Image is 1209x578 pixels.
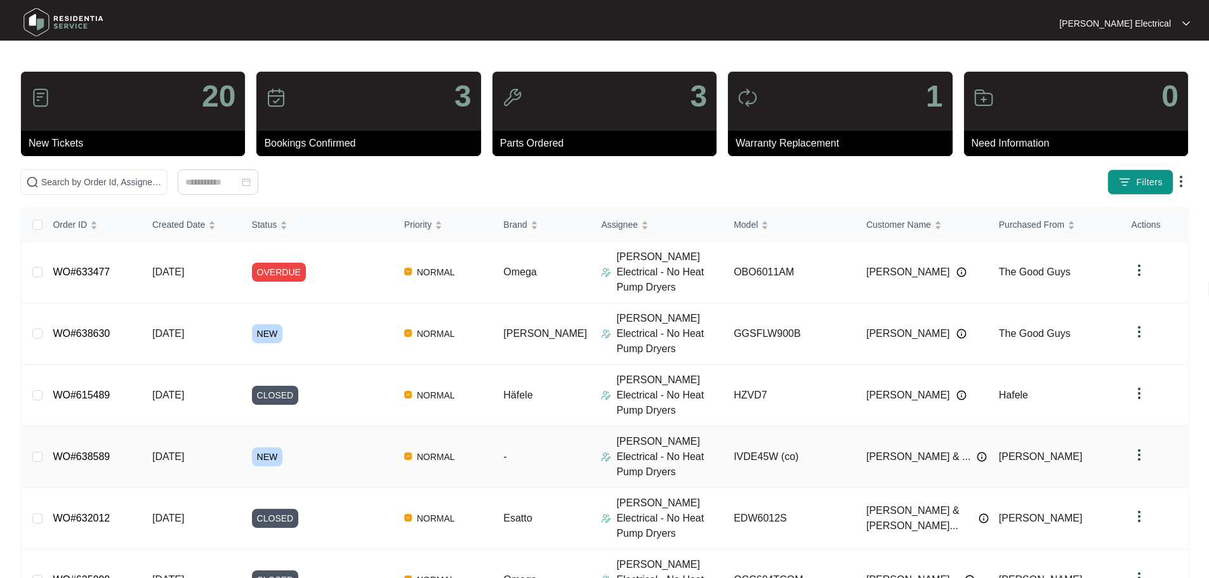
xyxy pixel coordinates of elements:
[493,208,591,242] th: Brand
[956,267,967,277] img: Info icon
[601,452,611,462] img: Assigner Icon
[591,208,723,242] th: Assignee
[19,3,108,41] img: residentia service logo
[152,266,184,277] span: [DATE]
[999,218,1064,232] span: Purchased From
[152,390,184,400] span: [DATE]
[977,452,987,462] img: Info icon
[972,136,1188,151] p: Need Information
[412,265,460,280] span: NORMAL
[412,449,460,464] span: NORMAL
[1173,174,1189,189] img: dropdown arrow
[503,328,587,339] span: [PERSON_NAME]
[502,88,522,108] img: icon
[723,242,856,303] td: OBO6011AM
[404,218,432,232] span: Priority
[1121,208,1187,242] th: Actions
[601,218,638,232] span: Assignee
[152,328,184,339] span: [DATE]
[53,390,110,400] a: WO#615489
[956,329,967,339] img: Info icon
[734,218,758,232] span: Model
[404,391,412,398] img: Vercel Logo
[616,311,723,357] p: [PERSON_NAME] Electrical - No Heat Pump Dryers
[43,208,142,242] th: Order ID
[601,267,611,277] img: Assigner Icon
[412,326,460,341] span: NORMAL
[999,513,1083,523] span: [PERSON_NAME]
[616,372,723,418] p: [PERSON_NAME] Electrical - No Heat Pump Dryers
[252,447,283,466] span: NEW
[252,263,306,282] span: OVERDUE
[956,390,967,400] img: Info icon
[1161,81,1179,112] p: 0
[601,513,611,523] img: Assigner Icon
[41,175,162,189] input: Search by Order Id, Assignee Name, Customer Name, Brand and Model
[202,81,235,112] p: 20
[601,329,611,339] img: Assigner Icon
[503,513,532,523] span: Esatto
[503,218,527,232] span: Brand
[252,386,299,405] span: CLOSED
[974,88,994,108] img: icon
[1136,176,1163,189] span: Filters
[252,324,283,343] span: NEW
[53,266,110,277] a: WO#633477
[723,488,856,549] td: EDW6012S
[30,88,51,108] img: icon
[856,208,989,242] th: Customer Name
[242,208,394,242] th: Status
[723,365,856,426] td: HZVD7
[723,426,856,488] td: IVDE45W (co)
[866,218,931,232] span: Customer Name
[503,266,536,277] span: Omega
[454,81,472,112] p: 3
[404,452,412,460] img: Vercel Logo
[601,390,611,400] img: Assigner Icon
[979,513,989,523] img: Info icon
[26,176,39,188] img: search-icon
[53,218,87,232] span: Order ID
[1059,17,1171,30] p: [PERSON_NAME] Electrical
[999,451,1083,462] span: [PERSON_NAME]
[404,268,412,275] img: Vercel Logo
[394,208,494,242] th: Priority
[866,449,970,464] span: [PERSON_NAME] & ...
[1132,324,1147,339] img: dropdown arrow
[503,451,506,462] span: -
[152,451,184,462] span: [DATE]
[503,390,532,400] span: Häfele
[616,249,723,295] p: [PERSON_NAME] Electrical - No Heat Pump Dryers
[1132,263,1147,278] img: dropdown arrow
[152,218,205,232] span: Created Date
[1182,20,1190,27] img: dropdown arrow
[1132,509,1147,524] img: dropdown arrow
[142,208,242,242] th: Created Date
[999,266,1071,277] span: The Good Guys
[989,208,1121,242] th: Purchased From
[723,303,856,365] td: GGSFLW900B
[152,513,184,523] span: [DATE]
[866,503,972,534] span: [PERSON_NAME] & [PERSON_NAME]...
[412,388,460,403] span: NORMAL
[53,451,110,462] a: WO#638589
[1118,176,1131,188] img: filter icon
[999,328,1071,339] span: The Good Guys
[500,136,717,151] p: Parts Ordered
[404,329,412,337] img: Vercel Logo
[404,514,412,522] img: Vercel Logo
[866,326,950,341] span: [PERSON_NAME]
[1132,386,1147,401] img: dropdown arrow
[616,434,723,480] p: [PERSON_NAME] Electrical - No Heat Pump Dryers
[616,496,723,541] p: [PERSON_NAME] Electrical - No Heat Pump Dryers
[252,218,277,232] span: Status
[866,265,950,280] span: [PERSON_NAME]
[737,88,758,108] img: icon
[1107,169,1173,195] button: filter iconFilters
[736,136,952,151] p: Warranty Replacement
[926,81,943,112] p: 1
[53,328,110,339] a: WO#638630
[999,390,1028,400] span: Hafele
[29,136,245,151] p: New Tickets
[723,208,856,242] th: Model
